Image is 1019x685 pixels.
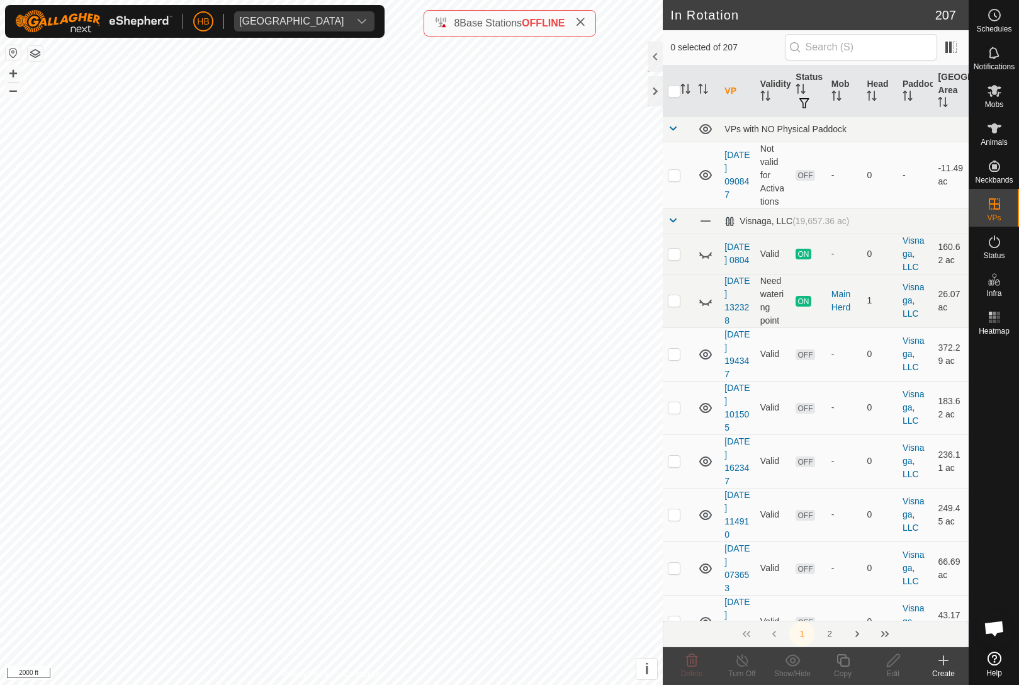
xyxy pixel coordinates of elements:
[976,25,1011,33] span: Schedules
[831,348,857,361] div: -
[755,541,791,595] td: Valid
[862,595,898,648] td: 0
[344,669,381,680] a: Contact Us
[831,169,857,182] div: -
[818,668,868,679] div: Copy
[933,434,969,488] td: 236.11 ac
[831,288,857,314] div: Main Herd
[831,455,857,468] div: -
[796,349,814,360] span: OFF
[796,456,814,467] span: OFF
[933,488,969,541] td: 249.45 ac
[862,65,898,117] th: Head
[755,488,791,541] td: Valid
[234,11,349,31] span: Visnaga Ranch
[755,234,791,274] td: Valid
[867,93,877,103] p-sorticon: Activate to sort
[903,496,925,533] a: Visnaga, LLC
[974,63,1015,71] span: Notifications
[817,621,842,647] button: 2
[796,296,811,307] span: ON
[636,659,657,679] button: i
[898,142,933,208] td: -
[903,235,925,272] a: Visnaga, LLC
[670,41,784,54] span: 0 selected of 207
[831,615,857,628] div: -
[918,668,969,679] div: Create
[6,66,21,81] button: +
[933,381,969,434] td: 183.62 ac
[983,252,1005,259] span: Status
[933,541,969,595] td: 66.69 ac
[903,93,913,103] p-sorticon: Activate to sort
[724,329,750,379] a: [DATE] 194347
[986,290,1001,297] span: Infra
[862,327,898,381] td: 0
[862,381,898,434] td: 0
[239,16,344,26] div: [GEOGRAPHIC_DATA]
[755,274,791,327] td: Need watering point
[868,668,918,679] div: Edit
[724,383,750,433] a: [DATE] 101505
[831,247,857,261] div: -
[831,562,857,575] div: -
[831,93,842,103] p-sorticon: Activate to sort
[979,327,1010,335] span: Heatmap
[522,18,565,28] span: OFFLINE
[862,234,898,274] td: 0
[826,65,862,117] th: Mob
[755,65,791,117] th: Validity
[796,563,814,574] span: OFF
[796,510,814,521] span: OFF
[724,276,750,326] a: [DATE] 132328
[903,336,925,372] a: Visnaga, LLC
[933,274,969,327] td: 26.07 ac
[789,621,814,647] button: 1
[969,647,1019,682] a: Help
[862,274,898,327] td: 1
[6,45,21,60] button: Reset Map
[987,214,1001,222] span: VPs
[724,216,849,227] div: Visnaga, LLC
[898,65,933,117] th: Paddock
[986,669,1002,677] span: Help
[6,82,21,98] button: –
[862,434,898,488] td: 0
[670,8,935,23] h2: In Rotation
[755,434,791,488] td: Valid
[760,93,770,103] p-sorticon: Activate to sort
[717,668,767,679] div: Turn Off
[755,595,791,648] td: Valid
[724,543,750,593] a: [DATE] 073653
[975,176,1013,184] span: Neckbands
[985,101,1003,108] span: Mobs
[933,327,969,381] td: 372.29 ac
[724,490,750,540] a: [DATE] 114910
[785,34,937,60] input: Search (S)
[349,11,374,31] div: dropdown trigger
[845,621,870,647] button: Next Page
[933,595,969,648] td: 43.17 ac
[724,150,750,200] a: [DATE] 090847
[680,86,690,96] p-sorticon: Activate to sort
[796,403,814,414] span: OFF
[28,46,43,61] button: Map Layers
[862,142,898,208] td: 0
[724,242,750,265] a: [DATE] 0804
[197,15,209,28] span: HB
[724,124,964,134] div: VPs with NO Physical Paddock
[976,609,1013,647] div: Open chat
[935,6,956,25] span: 207
[933,65,969,117] th: [GEOGRAPHIC_DATA] Area
[792,216,849,226] span: (19,657.36 ac)
[15,10,172,33] img: Gallagher Logo
[755,142,791,208] td: Not valid for Activations
[862,541,898,595] td: 0
[831,401,857,414] div: -
[719,65,755,117] th: VP
[903,550,925,586] a: Visnaga, LLC
[903,389,925,426] a: Visnaga, LLC
[724,597,750,647] a: [DATE] 074045
[796,170,814,181] span: OFF
[831,508,857,521] div: -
